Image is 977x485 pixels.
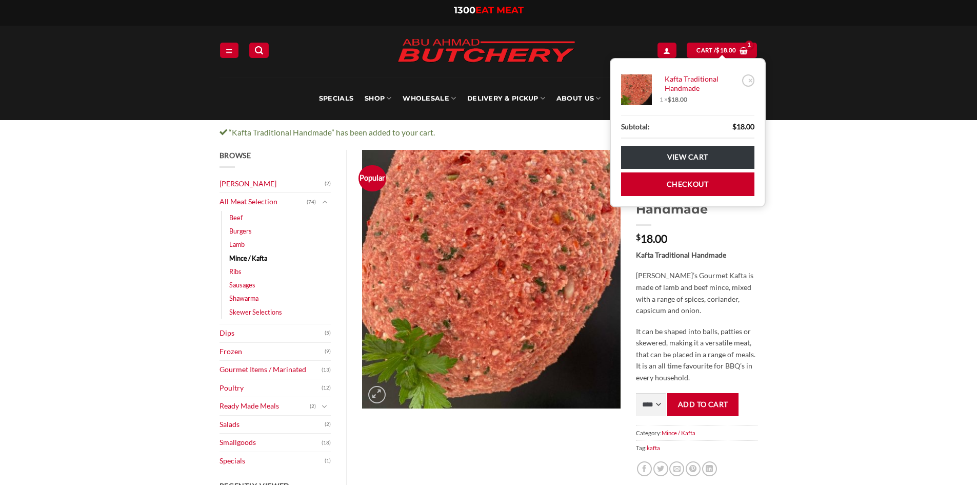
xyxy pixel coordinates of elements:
a: Skewer Selections [229,305,282,319]
a: Mince / Kafta [229,251,267,265]
p: It can be shaped into balls, patties or skewered, making it a versatile meat, that can be placed ... [636,326,757,384]
span: (2) [310,399,316,414]
span: 1300 [454,5,475,16]
a: Salads [220,416,325,434]
a: Smallgoods [220,434,322,452]
a: Gourmet Items / Marinated [220,361,322,379]
a: Share on Facebook [637,461,652,476]
a: Ready Made Meals [220,397,310,415]
a: kafta [647,444,660,451]
span: $ [716,46,720,55]
a: SHOP [365,77,391,120]
a: Pin on Pinterest [686,461,701,476]
a: Wholesale [403,77,456,120]
div: “Kafta Traditional Handmade” has been added to your cart. [212,126,766,139]
span: (2) [325,417,331,432]
bdi: 18.00 [636,232,667,245]
a: [PERSON_NAME] [220,175,325,193]
a: Mince / Kafta [662,430,695,436]
bdi: 18.00 [716,47,736,53]
p: [PERSON_NAME]’s Gourmet Kafta is made of lamb and beef mince, mixed with a range of spices, coria... [636,270,757,316]
span: (2) [325,176,331,191]
a: Zoom [368,386,386,403]
a: Login [657,43,676,57]
a: Sausages [229,278,255,292]
strong: Kafta Traditional Handmade [636,250,726,259]
a: Share on LinkedIn [702,461,717,476]
a: Specials [319,77,353,120]
button: Toggle [318,197,331,208]
a: Frozen [220,343,325,361]
a: Specials [220,452,325,470]
a: Lamb [229,238,245,251]
span: (1) [325,453,331,469]
a: About Us [556,77,601,120]
a: View cart [687,43,757,57]
span: $ [732,122,736,131]
span: Browse [220,151,251,160]
a: Search [249,43,269,57]
img: Abu Ahmad Butchery [389,32,584,71]
span: (18) [322,435,331,451]
span: Category: [636,425,757,440]
span: (9) [325,344,331,359]
span: Cart / [696,46,736,55]
span: Tag: [636,440,757,455]
button: Toggle [318,401,331,412]
a: Kafta Traditional Handmade [660,74,739,93]
a: All Meat Selection [220,193,307,211]
bdi: 18.00 [732,122,754,131]
bdi: 18.00 [668,95,687,103]
strong: Subtotal: [621,121,650,133]
a: Ribs [229,265,242,278]
img: Kafta Traditional Handmade [362,150,621,409]
a: Menu [220,43,238,57]
span: EAT MEAT [475,5,524,16]
a: View cart [621,146,754,169]
a: Poultry [220,379,322,397]
span: 1 × [660,95,687,104]
span: $ [668,95,671,103]
a: Burgers [229,224,252,238]
span: (74) [307,195,316,210]
button: Add to cart [667,393,739,416]
a: Delivery & Pickup [467,77,545,120]
span: (12) [322,380,331,396]
a: Email to a Friend [669,461,684,476]
a: Beef [229,211,243,224]
a: Shawarma [229,292,258,305]
span: (5) [325,325,331,341]
a: 1300EAT MEAT [454,5,524,16]
span: (13) [322,362,331,378]
a: Dips [220,324,325,342]
a: Remove Kafta Traditional Handmade from cart [742,74,754,87]
span: $ [636,233,641,241]
a: Share on Twitter [653,461,668,476]
a: Checkout [621,172,754,196]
